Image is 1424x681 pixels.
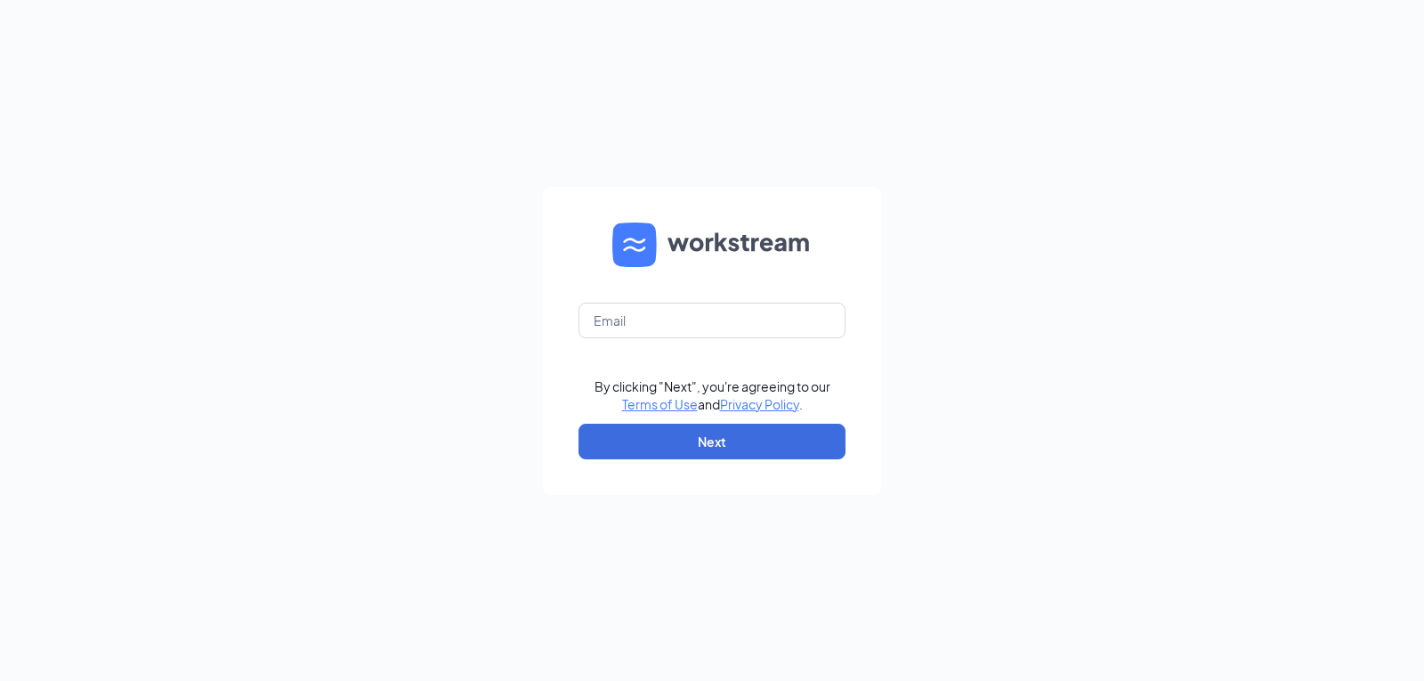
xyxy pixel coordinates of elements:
img: WS logo and Workstream text [612,223,812,267]
a: Privacy Policy [720,396,799,412]
input: Email [578,303,845,338]
div: By clicking "Next", you're agreeing to our and . [595,377,830,413]
a: Terms of Use [622,396,698,412]
button: Next [578,424,845,459]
